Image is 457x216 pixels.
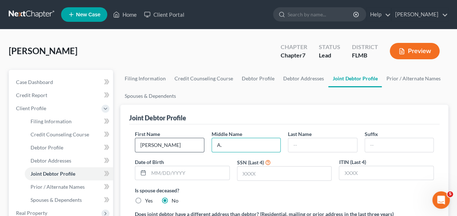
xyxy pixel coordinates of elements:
[16,210,47,216] span: Real Property
[319,51,340,60] div: Lead
[10,76,113,89] a: Case Dashboard
[172,197,179,204] label: No
[31,118,72,124] span: Filing Information
[9,45,77,56] span: [PERSON_NAME]
[237,167,332,180] input: XXXX
[339,166,433,180] input: XXXX
[140,8,188,21] a: Client Portal
[281,43,307,51] div: Chapter
[25,128,113,141] a: Credit Counseling Course
[25,141,113,154] a: Debtor Profile
[109,8,140,21] a: Home
[328,70,382,87] a: Joint Debtor Profile
[365,138,433,152] input: --
[25,193,113,207] a: Spouses & Dependents
[288,130,312,138] label: Last Name
[25,154,113,167] a: Debtor Addresses
[129,113,186,122] div: Joint Debtor Profile
[212,130,242,138] label: Middle Name
[135,138,204,152] input: --
[288,138,357,152] input: --
[288,8,354,21] input: Search by name...
[339,158,366,166] label: ITIN (Last 4)
[25,167,113,180] a: Joint Debtor Profile
[31,144,63,151] span: Debtor Profile
[447,191,453,197] span: 5
[352,51,378,60] div: FLMB
[302,52,305,59] span: 7
[120,70,170,87] a: Filing Information
[319,43,340,51] div: Status
[10,89,113,102] a: Credit Report
[170,70,237,87] a: Credit Counseling Course
[382,70,445,87] a: Prior / Alternate Names
[135,130,160,138] label: First Name
[366,8,391,21] a: Help
[16,79,53,85] span: Case Dashboard
[120,87,180,105] a: Spouses & Dependents
[16,105,46,111] span: Client Profile
[281,51,307,60] div: Chapter
[237,159,264,166] label: SSN (Last 4)
[135,158,164,166] label: Date of Birth
[392,8,448,21] a: [PERSON_NAME]
[212,138,280,152] input: M.I
[145,197,153,204] label: Yes
[76,12,100,17] span: New Case
[31,197,82,203] span: Spouses & Dependents
[279,70,328,87] a: Debtor Addresses
[31,184,85,190] span: Prior / Alternate Names
[135,187,434,194] label: Is spouse deceased?
[237,70,279,87] a: Debtor Profile
[149,166,229,180] input: MM/DD/YYYY
[31,171,75,177] span: Joint Debtor Profile
[25,115,113,128] a: Filing Information
[16,92,47,98] span: Credit Report
[365,130,378,138] label: Suffix
[25,180,113,193] a: Prior / Alternate Names
[352,43,378,51] div: District
[31,131,89,137] span: Credit Counseling Course
[31,157,71,164] span: Debtor Addresses
[390,43,440,59] button: Preview
[432,191,450,209] iframe: Intercom live chat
